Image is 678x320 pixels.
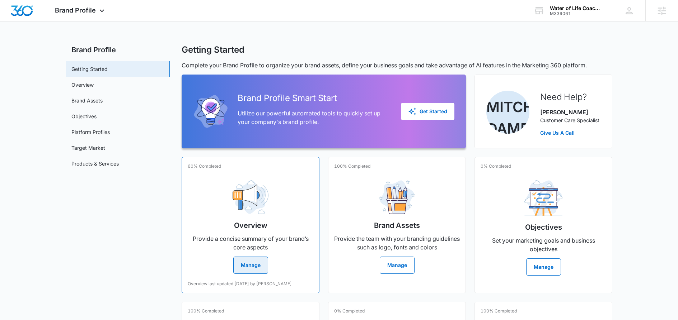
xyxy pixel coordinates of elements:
h2: Need Help? [540,91,599,104]
a: Overview [71,81,94,89]
p: Complete your Brand Profile to organize your brand assets, define your business goals and take ad... [182,61,612,70]
a: 60% CompletedOverviewProvide a concise summary of your brand’s core aspectsManageOverview last up... [182,157,319,293]
a: Objectives [71,113,97,120]
h2: Brand Assets [374,220,420,231]
p: Overview last updated [DATE] by [PERSON_NAME] [188,281,292,287]
p: 0% Completed [334,308,365,314]
p: 100% Completed [481,308,517,314]
a: Getting Started [71,65,108,73]
a: Platform Profiles [71,128,110,136]
button: Manage [233,257,268,274]
button: Manage [380,257,415,274]
h2: Brand Profile Smart Start [238,92,389,105]
span: Brand Profile [55,6,96,14]
p: Customer Care Specialist [540,116,599,124]
p: Utilize our powerful automated tools to quickly set up your company's brand profile. [238,109,389,126]
h2: Brand Profile [66,44,170,55]
a: 0% CompletedObjectivesSet your marketing goals and business objectivesManage [474,157,612,293]
button: Get Started [401,103,454,120]
button: Manage [526,258,561,276]
a: Brand Assets [71,97,103,104]
h2: Objectives [525,222,562,233]
p: Provide a concise summary of your brand’s core aspects [188,234,313,252]
p: 100% Completed [334,163,370,169]
a: Products & Services [71,160,119,167]
img: Mitchell Dame [486,91,529,134]
p: 0% Completed [481,163,511,169]
div: Get Started [408,107,447,116]
a: Target Market [71,144,105,152]
h1: Getting Started [182,44,244,55]
a: 100% CompletedBrand AssetsProvide the team with your branding guidelines such as logo, fonts and ... [328,157,466,293]
p: Set your marketing goals and business objectives [481,236,606,253]
p: [PERSON_NAME] [540,108,599,116]
div: account id [550,11,602,16]
p: Provide the team with your branding guidelines such as logo, fonts and colors [334,234,460,252]
p: 60% Completed [188,163,221,169]
a: Give Us A Call [540,129,599,137]
p: 100% Completed [188,308,224,314]
div: account name [550,5,602,11]
h2: Overview [234,220,267,231]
